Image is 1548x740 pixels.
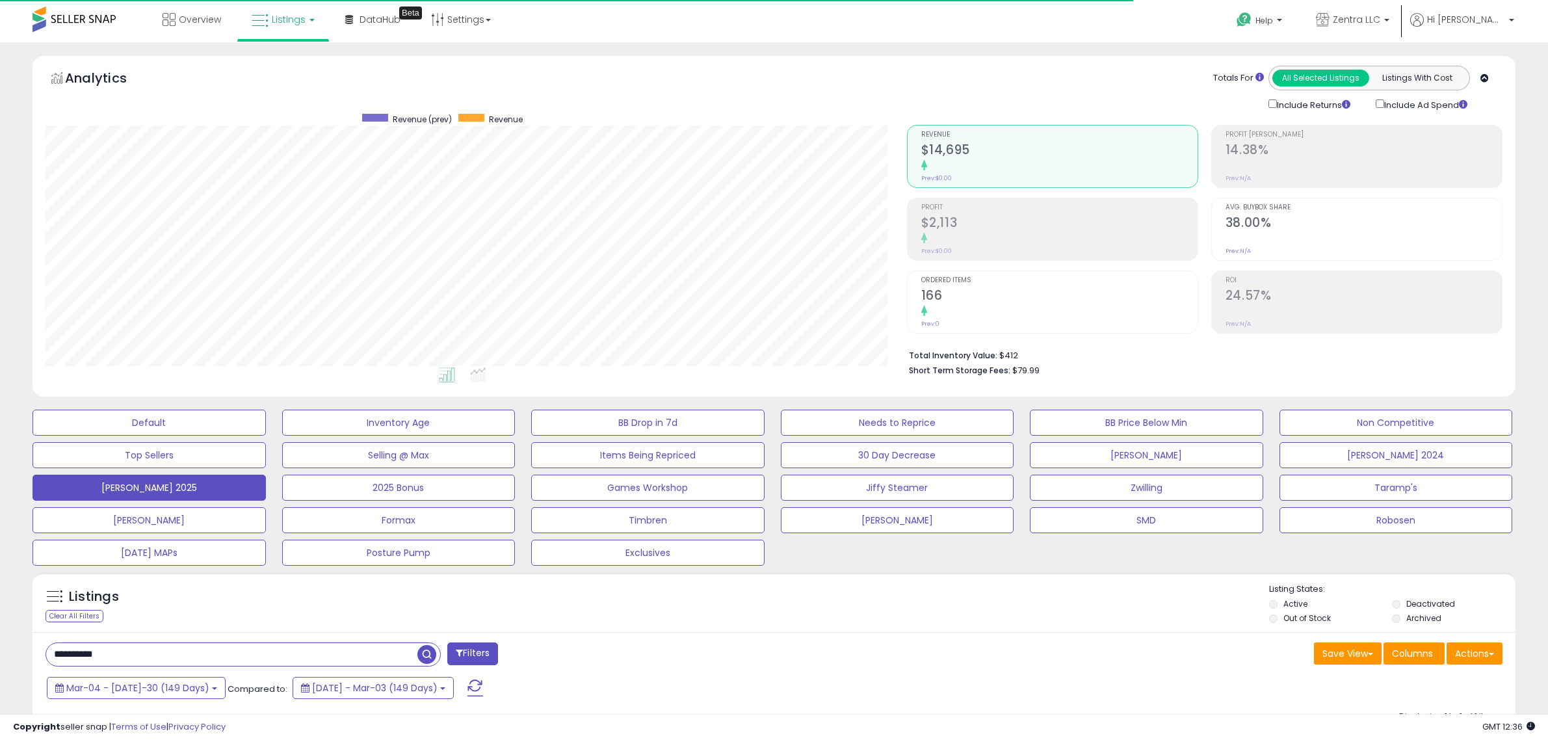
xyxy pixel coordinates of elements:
[282,410,516,436] button: Inventory Age
[531,540,765,566] button: Exclusives
[168,720,226,733] a: Privacy Policy
[921,204,1198,211] span: Profit
[1226,247,1251,255] small: Prev: N/A
[1236,12,1252,28] i: Get Help
[1030,410,1263,436] button: BB Price Below Min
[1030,507,1263,533] button: SMD
[921,320,939,328] small: Prev: 0
[33,540,266,566] button: [DATE] MAPs
[1226,320,1251,328] small: Prev: N/A
[13,721,226,733] div: seller snap | |
[179,13,221,26] span: Overview
[282,540,516,566] button: Posture Pump
[1279,475,1513,501] button: Taramp's
[293,677,454,699] button: [DATE] - Mar-03 (149 Days)
[921,288,1198,306] h2: 166
[1226,204,1502,211] span: Avg. Buybox Share
[1272,70,1369,86] button: All Selected Listings
[921,215,1198,233] h2: $2,113
[921,247,952,255] small: Prev: $0.00
[1226,2,1295,42] a: Help
[33,507,266,533] button: [PERSON_NAME]
[1283,598,1307,609] label: Active
[1482,720,1535,733] span: 2025-09-18 12:36 GMT
[13,720,60,733] strong: Copyright
[781,507,1014,533] button: [PERSON_NAME]
[47,677,226,699] button: Mar-04 - [DATE]-30 (149 Days)
[66,681,209,694] span: Mar-04 - [DATE]-30 (149 Days)
[921,174,952,182] small: Prev: $0.00
[1279,507,1513,533] button: Robosen
[1030,442,1263,468] button: [PERSON_NAME]
[531,475,765,501] button: Games Workshop
[531,507,765,533] button: Timbren
[1226,277,1502,284] span: ROI
[1213,72,1264,85] div: Totals For
[1427,13,1505,26] span: Hi [PERSON_NAME]
[1406,598,1455,609] label: Deactivated
[282,442,516,468] button: Selling @ Max
[1279,410,1513,436] button: Non Competitive
[1283,613,1331,624] label: Out of Stock
[781,442,1014,468] button: 30 Day Decrease
[282,507,516,533] button: Formax
[1030,475,1263,501] button: Zwilling
[69,588,119,606] h5: Listings
[1259,97,1366,112] div: Include Returns
[921,277,1198,284] span: Ordered Items
[1314,642,1382,665] button: Save View
[531,442,765,468] button: Items Being Repriced
[1447,642,1502,665] button: Actions
[781,475,1014,501] button: Jiffy Steamer
[1399,711,1502,723] div: Displaying 1 to 1 of 1 items
[33,410,266,436] button: Default
[282,475,516,501] button: 2025 Bonus
[1255,15,1273,26] span: Help
[1226,131,1502,139] span: Profit [PERSON_NAME]
[489,114,523,125] span: Revenue
[1384,642,1445,665] button: Columns
[1226,288,1502,306] h2: 24.57%
[921,131,1198,139] span: Revenue
[531,410,765,436] button: BB Drop in 7d
[46,610,103,622] div: Clear All Filters
[1269,583,1515,596] p: Listing States:
[399,7,422,20] div: Tooltip anchor
[909,350,997,361] b: Total Inventory Value:
[1226,142,1502,160] h2: 14.38%
[1410,13,1514,42] a: Hi [PERSON_NAME]
[909,365,1010,376] b: Short Term Storage Fees:
[360,13,400,26] span: DataHub
[909,347,1493,362] li: $412
[33,475,266,501] button: [PERSON_NAME] 2025
[1366,97,1488,112] div: Include Ad Spend
[1226,215,1502,233] h2: 38.00%
[1406,613,1441,624] label: Archived
[312,681,438,694] span: [DATE] - Mar-03 (149 Days)
[1226,174,1251,182] small: Prev: N/A
[111,720,166,733] a: Terms of Use
[1392,647,1433,660] span: Columns
[272,13,306,26] span: Listings
[33,442,266,468] button: Top Sellers
[1012,364,1040,377] span: $79.99
[228,683,287,695] span: Compared to:
[781,410,1014,436] button: Needs to Reprice
[447,642,498,665] button: Filters
[921,142,1198,160] h2: $14,695
[65,69,152,90] h5: Analytics
[1279,442,1513,468] button: [PERSON_NAME] 2024
[1333,13,1380,26] span: Zentra LLC
[1369,70,1465,86] button: Listings With Cost
[393,114,452,125] span: Revenue (prev)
